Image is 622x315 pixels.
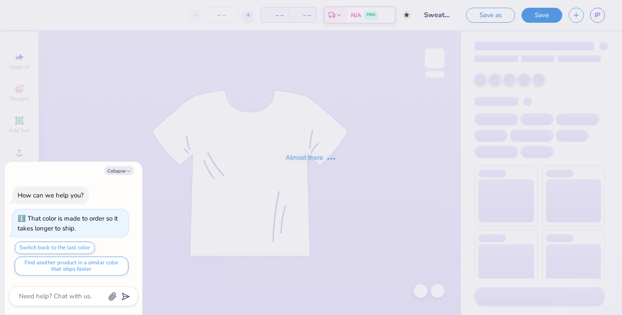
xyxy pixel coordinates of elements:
[15,242,95,254] button: Switch back to the last color
[286,153,336,163] div: Almost there
[15,257,128,276] button: Find another product in a similar color that ships faster
[18,191,84,200] div: How can we help you?
[105,166,134,175] button: Collapse
[18,214,118,233] div: That color is made to order so it takes longer to ship.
